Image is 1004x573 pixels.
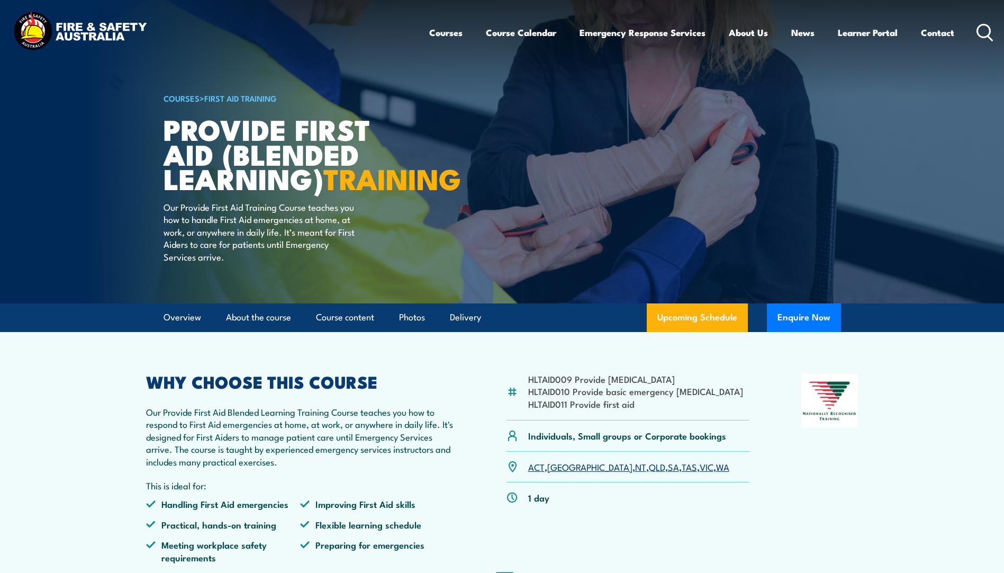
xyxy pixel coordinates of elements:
a: VIC [700,460,713,473]
li: Improving First Aid skills [300,498,455,510]
a: [GEOGRAPHIC_DATA] [547,460,632,473]
a: Learner Portal [838,19,898,47]
li: HLTAID011 Provide first aid [528,398,743,410]
p: This is ideal for: [146,479,455,491]
img: Nationally Recognised Training logo. [801,374,858,428]
li: Flexible learning schedule [300,518,455,531]
a: QLD [649,460,665,473]
a: WA [716,460,729,473]
a: News [791,19,815,47]
p: Individuals, Small groups or Corporate bookings [528,429,726,442]
a: About the course [226,303,291,332]
p: Our Provide First Aid Training Course teaches you how to handle First Aid emergencies at home, at... [164,201,357,263]
a: TAS [682,460,697,473]
a: SA [668,460,679,473]
a: Upcoming Schedule [647,303,748,332]
a: About Us [729,19,768,47]
li: HLTAID009 Provide [MEDICAL_DATA] [528,373,743,385]
a: Courses [429,19,463,47]
a: Photos [399,303,425,332]
strong: TRAINING [323,156,461,200]
p: , , , , , , , [528,461,729,473]
li: Meeting workplace safety requirements [146,539,301,563]
a: Course Calendar [486,19,556,47]
h2: WHY CHOOSE THIS COURSE [146,374,455,389]
a: Delivery [450,303,481,332]
h1: Provide First Aid (Blended Learning) [164,117,425,191]
a: COURSES [164,92,200,104]
li: Practical, hands-on training [146,518,301,531]
li: Handling First Aid emergencies [146,498,301,510]
li: Preparing for emergencies [300,539,455,563]
a: Contact [921,19,954,47]
p: 1 day [528,491,549,504]
a: Emergency Response Services [580,19,705,47]
h6: > [164,92,425,104]
button: Enquire Now [767,303,841,332]
a: Course content [316,303,374,332]
a: NT [635,460,646,473]
a: First Aid Training [204,92,277,104]
a: Overview [164,303,201,332]
a: ACT [528,460,545,473]
li: HLTAID010 Provide basic emergency [MEDICAL_DATA] [528,385,743,397]
p: Our Provide First Aid Blended Learning Training Course teaches you how to respond to First Aid em... [146,406,455,468]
